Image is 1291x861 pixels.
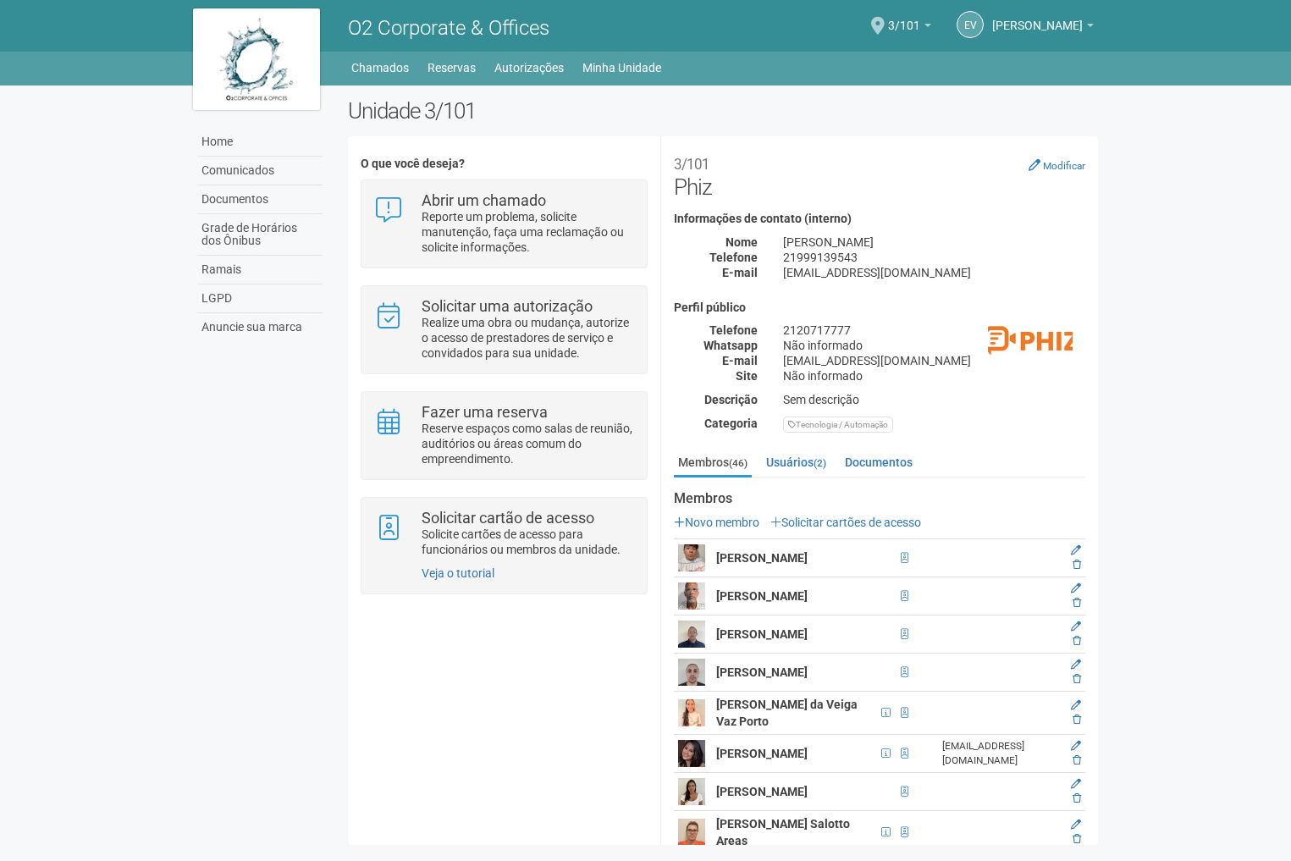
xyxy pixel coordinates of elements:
[1043,160,1085,172] small: Modificar
[374,193,634,255] a: Abrir um chamado Reporte um problema, solicite manutenção, faça uma reclamação ou solicite inform...
[197,185,323,214] a: Documentos
[896,823,913,842] span: Cartão de acesso ativo
[193,8,320,110] img: logo.jpg
[736,369,758,383] strong: Site
[770,353,1098,368] div: [EMAIL_ADDRESS][DOMAIN_NAME]
[197,256,323,284] a: Ramais
[716,551,808,565] strong: [PERSON_NAME]
[876,704,896,722] span: CPF 107.464.267-80
[783,417,893,433] div: Tecnologia / Automação
[1071,819,1081,831] a: Editar membro
[1073,635,1081,647] a: Excluir membro
[896,549,913,567] span: Cartão de acesso ativo
[722,266,758,279] strong: E-mail
[678,582,705,610] img: user.png
[197,214,323,256] a: Grade de Horários dos Ônibus
[957,11,984,38] a: EV
[1071,699,1081,711] a: Editar membro
[1073,714,1081,726] a: Excluir membro
[814,457,826,469] small: (2)
[896,744,913,763] span: Cartão de acesso ativo
[709,323,758,337] strong: Telefone
[716,698,858,728] strong: [PERSON_NAME] da Veiga Vaz Porto
[876,744,896,763] span: CPF 156.345.847-01
[988,301,1073,386] img: business.png
[428,56,476,80] a: Reservas
[422,527,634,557] p: Solicite cartões de acesso para funcionários ou membros da unidade.
[197,313,323,341] a: Anuncie sua marca
[942,739,1058,768] div: [EMAIL_ADDRESS][DOMAIN_NAME]
[896,704,913,722] span: Cartão de acesso ativo
[896,663,913,682] span: Cartão de acesso ativo
[716,817,850,847] strong: [PERSON_NAME] Salotto Areas
[896,625,913,643] span: Cartão de acesso ativo
[674,212,1085,225] h4: Informações de contato (interno)
[896,782,913,801] span: Cartão de acesso ativo
[197,128,323,157] a: Home
[1073,673,1081,685] a: Excluir membro
[888,21,931,35] a: 3/101
[1073,597,1081,609] a: Excluir membro
[678,544,705,571] img: user.png
[678,778,705,805] img: user.png
[374,299,634,361] a: Solicitar uma autorização Realize uma obra ou mudança, autorize o acesso de prestadores de serviç...
[992,21,1094,35] a: [PERSON_NAME]
[1073,792,1081,804] a: Excluir membro
[674,156,709,173] small: 3/101
[770,250,1098,265] div: 21999139543
[422,315,634,361] p: Realize uma obra ou mudança, autorize o acesso de prestadores de serviço e convidados para sua un...
[770,368,1098,384] div: Não informado
[716,665,808,679] strong: [PERSON_NAME]
[876,823,896,842] span: CPF 178.268.517-00
[716,589,808,603] strong: [PERSON_NAME]
[722,354,758,367] strong: E-mail
[351,56,409,80] a: Chamados
[1071,544,1081,556] a: Editar membro
[422,403,548,421] strong: Fazer uma reserva
[674,149,1085,200] h2: Phiz
[725,235,758,249] strong: Nome
[197,157,323,185] a: Comunicados
[1029,158,1085,172] a: Modificar
[348,98,1099,124] h2: Unidade 3/101
[422,191,546,209] strong: Abrir um chamado
[1073,833,1081,845] a: Excluir membro
[678,819,705,846] img: user.png
[1071,659,1081,671] a: Editar membro
[770,235,1098,250] div: [PERSON_NAME]
[1073,559,1081,571] a: Excluir membro
[422,209,634,255] p: Reporte um problema, solicite manutenção, faça uma reclamação ou solicite informações.
[422,421,634,466] p: Reserve espaços como salas de reunião, auditórios ou áreas comum do empreendimento.
[770,323,1098,338] div: 2120717777
[709,251,758,264] strong: Telefone
[678,699,705,726] img: user.png
[896,587,913,605] span: Cartão de acesso ativo
[703,339,758,352] strong: Whatsapp
[1073,754,1081,766] a: Excluir membro
[674,491,1085,506] strong: Membros
[1071,582,1081,594] a: Editar membro
[770,265,1098,280] div: [EMAIL_ADDRESS][DOMAIN_NAME]
[674,450,752,477] a: Membros(46)
[348,16,549,40] span: O2 Corporate & Offices
[762,450,830,475] a: Usuários(2)
[770,392,1098,407] div: Sem descrição
[704,393,758,406] strong: Descrição
[582,56,661,80] a: Minha Unidade
[704,417,758,430] strong: Categoria
[678,659,705,686] img: user.png
[1071,740,1081,752] a: Editar membro
[674,516,759,529] a: Novo membro
[716,627,808,641] strong: [PERSON_NAME]
[678,621,705,648] img: user.png
[729,457,748,469] small: (46)
[716,747,808,760] strong: [PERSON_NAME]
[674,301,1085,314] h4: Perfil público
[770,338,1098,353] div: Não informado
[374,405,634,466] a: Fazer uma reserva Reserve espaços como salas de reunião, auditórios ou áreas comum do empreendime...
[1071,621,1081,632] a: Editar membro
[716,785,808,798] strong: [PERSON_NAME]
[888,3,920,32] span: 3/101
[1071,778,1081,790] a: Editar membro
[374,511,634,557] a: Solicitar cartão de acesso Solicite cartões de acesso para funcionários ou membros da unidade.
